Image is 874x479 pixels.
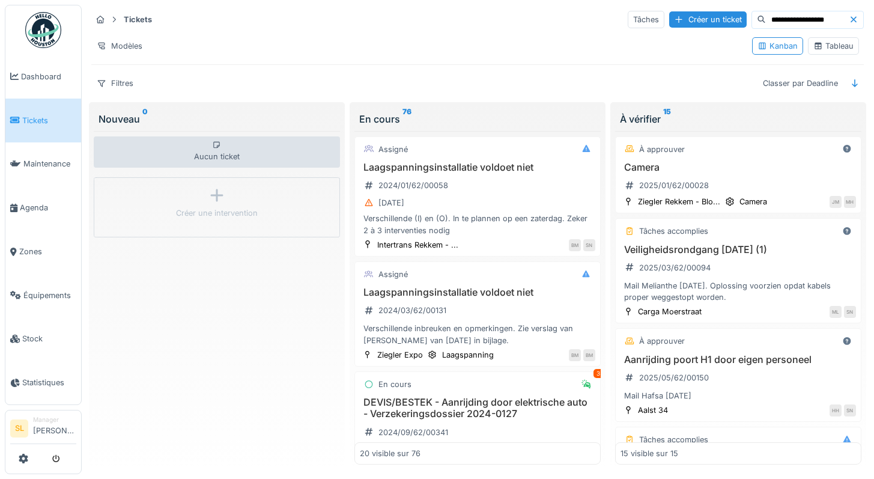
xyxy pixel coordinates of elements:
span: Statistiques [22,377,76,388]
a: Maintenance [5,142,81,186]
span: Équipements [23,290,76,301]
div: Kanban [757,40,798,52]
sup: 76 [402,112,411,126]
div: À vérifier [620,112,857,126]
div: HH [830,404,842,416]
div: Mail Hafsa [DATE] [621,390,856,401]
h3: Laagspanningsinstallatie voldoet niet [360,287,595,298]
div: Tâches accomplies [639,225,708,237]
div: En cours [378,379,411,390]
div: MH [844,196,856,208]
div: Manager [33,415,76,424]
div: Intertrans Rekkem - ... [377,239,458,251]
div: 2025/03/62/00094 [639,262,711,273]
sup: 15 [663,112,671,126]
div: 2024/03/62/00131 [378,305,446,316]
a: Dashboard [5,55,81,99]
div: SN [844,306,856,318]
a: Statistiques [5,361,81,404]
div: Mail Melianthe [DATE]. Oplossing voorzien opdat kabels proper weggestopt worden. [621,280,856,303]
div: Assigné [378,269,408,280]
li: SL [10,420,28,438]
div: Aucun ticket [94,136,340,168]
div: Tâches [628,11,664,28]
div: 2024/01/62/00058 [378,180,448,191]
sup: 0 [142,112,148,126]
div: Tableau [813,40,854,52]
div: 2025/05/62/00150 [639,372,709,383]
h3: Laagspanningsinstallatie voldoet niet [360,162,595,173]
strong: Tickets [119,14,157,25]
div: Ziegler Expo [377,349,423,361]
div: Ziegler Rekkem - Blo... [638,196,720,207]
span: Agenda [20,202,76,213]
div: Verschillende (I) en (O). In te plannen op een zaterdag. Zeker 2 à 3 interventies nodig [360,213,595,236]
div: 2025/01/62/00028 [639,180,709,191]
div: Aalst 34 [638,404,668,416]
div: [DATE] [378,197,404,209]
h3: Aanrijding poort H1 door eigen personeel [621,354,856,365]
a: Zones [5,230,81,273]
div: BM [583,349,595,361]
span: Maintenance [23,158,76,169]
span: Dashboard [21,71,76,82]
div: Carga Moerstraat [638,306,702,317]
div: Tâches accomplies [639,434,708,445]
img: Badge_color-CXgf-gQk.svg [25,12,61,48]
a: Tickets [5,99,81,142]
div: Assigné [378,144,408,155]
div: Laagspanning [442,349,494,361]
div: 3 [593,369,603,378]
div: 20 visible sur 76 [360,448,420,459]
div: Filtres [91,75,139,92]
h3: DEVIS/BESTEK - Aanrijding door elektrische auto - Verzekeringsdossier 2024-0127 [360,397,595,420]
a: Équipements [5,273,81,317]
a: SL Manager[PERSON_NAME] [10,415,76,444]
h3: Veiligheidsrondgang [DATE] (1) [621,244,856,255]
div: Créer un ticket [669,11,747,28]
h3: Camera [621,162,856,173]
div: Verschillende inbreuken en opmerkingen. Zie verslag van [PERSON_NAME] van [DATE] in bijlage. [360,323,595,346]
div: Camera [739,196,767,207]
div: BM [569,349,581,361]
span: Zones [19,246,76,257]
a: Agenda [5,186,81,230]
div: En cours [359,112,596,126]
div: Nouveau [99,112,335,126]
div: À approuver [639,144,685,155]
div: SN [583,239,595,251]
div: JM [830,196,842,208]
span: Tickets [22,115,76,126]
div: 2024/09/62/00341 [378,427,448,438]
div: Créer une intervention [176,207,258,219]
div: Modèles [91,37,148,55]
div: ML [830,306,842,318]
div: Classer par Deadline [757,75,843,92]
li: [PERSON_NAME] [33,415,76,441]
a: Stock [5,317,81,361]
span: Stock [22,333,76,344]
div: SN [844,404,856,416]
div: 15 visible sur 15 [621,448,678,459]
div: BM [569,239,581,251]
div: À approuver [639,335,685,347]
